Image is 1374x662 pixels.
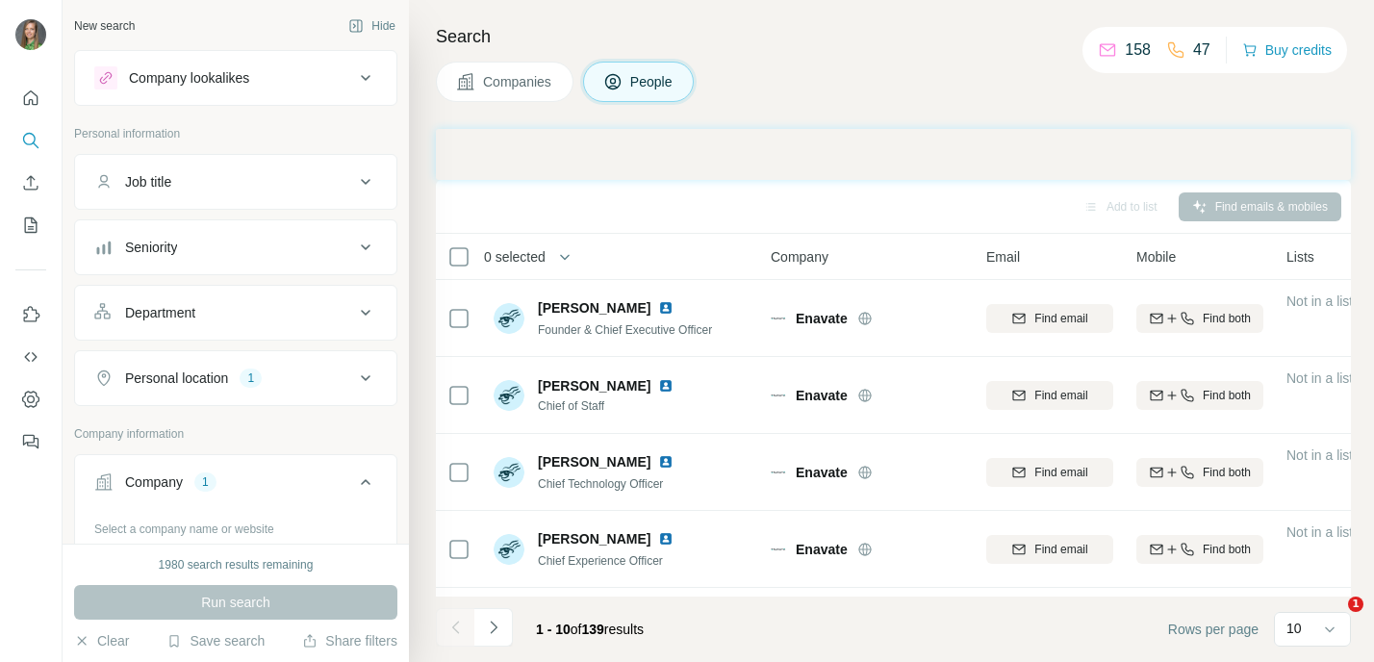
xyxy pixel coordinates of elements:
span: Not in a list [1286,524,1353,540]
button: Department [75,290,396,336]
button: Company lookalikes [75,55,396,101]
span: Not in a list [1286,447,1353,463]
div: Company [125,472,183,492]
span: Find both [1203,387,1251,404]
p: Personal information [74,125,397,142]
span: Find both [1203,310,1251,327]
button: Quick start [15,81,46,115]
iframe: Banner [436,129,1351,180]
img: Avatar [494,457,524,488]
span: Chief Experience Officer [538,554,663,568]
span: of [571,622,582,637]
button: Job title [75,159,396,205]
p: 10 [1286,619,1302,638]
button: Hide [335,12,409,40]
span: Chief of Staff [538,397,681,415]
button: Use Surfe API [15,340,46,374]
span: Companies [483,72,553,91]
button: Clear [74,631,129,650]
span: Email [986,247,1020,267]
p: 158 [1125,38,1151,62]
button: Find both [1136,381,1263,410]
img: Logo of Enavate [771,311,786,326]
span: [PERSON_NAME] [538,376,650,395]
span: Lists [1286,247,1314,267]
div: Personal location [125,369,228,388]
span: 1 [1348,597,1363,612]
img: LinkedIn logo [658,531,674,547]
button: Feedback [15,424,46,459]
button: Use Surfe on LinkedIn [15,297,46,332]
button: Find both [1136,304,1263,333]
span: [PERSON_NAME] [538,452,650,471]
span: Enavate [796,386,848,405]
p: Company information [74,425,397,443]
button: Dashboard [15,382,46,417]
button: Find email [986,535,1113,564]
img: Avatar [494,303,524,334]
img: LinkedIn logo [658,378,674,394]
span: Not in a list [1286,370,1353,386]
span: Mobile [1136,247,1176,267]
button: Seniority [75,224,396,270]
span: Find both [1203,464,1251,481]
span: results [536,622,644,637]
button: Search [15,123,46,158]
img: Logo of Enavate [771,388,786,403]
div: New search [74,17,135,35]
img: Avatar [15,19,46,50]
button: Find email [986,458,1113,487]
div: Job title [125,172,171,191]
span: Chief Technology Officer [538,477,663,491]
span: Find email [1034,464,1087,481]
span: 139 [582,622,604,637]
span: Not in a list [1286,293,1353,309]
button: Personal location1 [75,355,396,401]
span: Enavate [796,463,848,482]
img: Avatar [494,380,524,411]
button: Find both [1136,458,1263,487]
span: Enavate [796,309,848,328]
div: Department [125,303,195,322]
button: Share filters [302,631,397,650]
button: Enrich CSV [15,165,46,200]
span: Find email [1034,387,1087,404]
span: People [630,72,674,91]
button: Find email [986,304,1113,333]
span: Founder & Chief Executive Officer [538,323,712,337]
button: Buy credits [1242,37,1332,64]
button: Navigate to next page [474,608,513,647]
img: Logo of Enavate [771,465,786,480]
span: 0 selected [484,247,546,267]
button: Find email [986,381,1113,410]
p: 47 [1193,38,1210,62]
span: Find email [1034,310,1087,327]
h4: Search [436,23,1351,50]
span: Company [771,247,828,267]
img: LinkedIn logo [658,300,674,316]
div: 1 [194,473,216,491]
span: Find both [1203,541,1251,558]
div: Company lookalikes [129,68,249,88]
span: Rows per page [1168,620,1259,639]
div: 1 [240,369,262,387]
div: Seniority [125,238,177,257]
div: Select a company name or website [94,513,377,538]
iframe: Intercom live chat [1309,597,1355,643]
button: Save search [166,631,265,650]
img: LinkedIn logo [658,454,674,470]
img: Logo of Enavate [771,542,786,557]
span: [PERSON_NAME] [538,529,650,548]
div: 1980 search results remaining [159,556,314,573]
button: My lists [15,208,46,242]
button: Find both [1136,535,1263,564]
img: Avatar [494,534,524,565]
span: Find email [1034,541,1087,558]
span: [PERSON_NAME] [538,298,650,318]
button: Company1 [75,459,396,513]
span: Enavate [796,540,848,559]
span: 1 - 10 [536,622,571,637]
